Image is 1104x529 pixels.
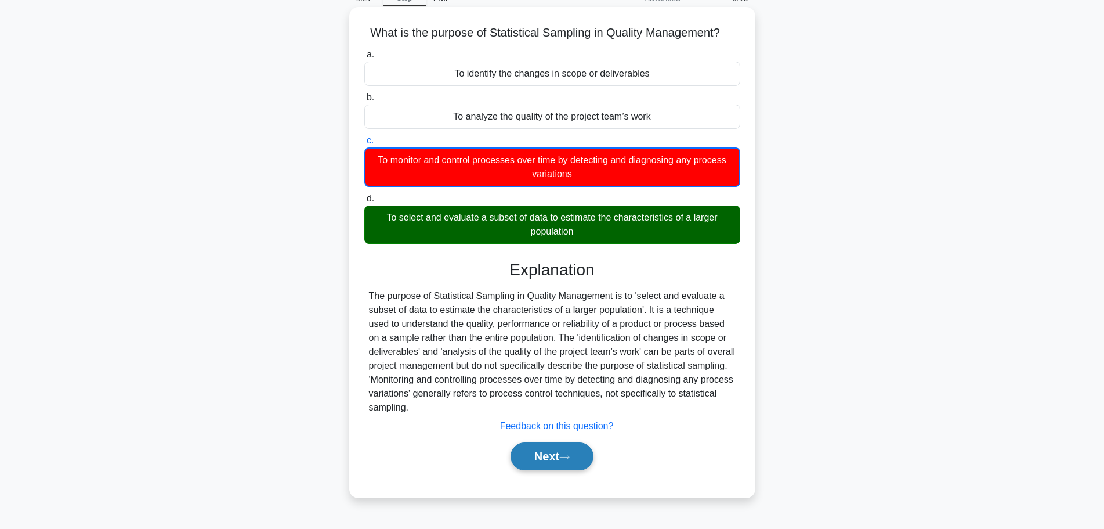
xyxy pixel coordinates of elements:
div: To identify the changes in scope or deliverables [364,62,740,86]
span: d. [367,193,374,203]
div: To monitor and control processes over time by detecting and diagnosing any process variations [364,147,740,187]
a: Feedback on this question? [500,421,614,431]
span: c. [367,135,374,145]
div: To select and evaluate a subset of data to estimate the characteristics of a larger population [364,206,740,244]
span: b. [367,92,374,102]
div: The purpose of Statistical Sampling in Quality Management is to 'select and evaluate a subset of ... [369,289,736,415]
span: a. [367,49,374,59]
h5: What is the purpose of Statistical Sampling in Quality Management? [363,26,741,41]
button: Next [511,442,593,470]
div: To analyze the quality of the project team’s work [364,105,740,129]
h3: Explanation [371,260,733,280]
